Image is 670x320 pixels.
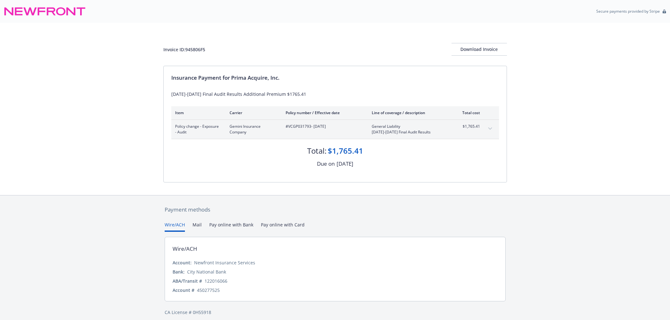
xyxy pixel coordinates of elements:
[317,160,335,168] div: Due on
[194,259,255,266] div: Newfront Insurance Services
[165,206,506,214] div: Payment methods
[175,110,219,115] div: Item
[173,287,194,293] div: Account #
[171,91,499,97] div: [DATE]-[DATE] Final Audit Results Additional Premium $1765.41
[173,268,185,275] div: Bank:
[452,43,507,56] button: Download Invoice
[175,124,219,135] span: Policy change - Exposure - Audit
[230,124,275,135] span: Gemini Insurance Company
[163,46,205,53] div: Invoice ID: 945806F5
[328,145,363,156] div: $1,765.41
[337,160,353,168] div: [DATE]
[205,278,227,284] div: 122016066
[230,110,275,115] div: Carrier
[286,110,362,115] div: Policy number / Effective date
[193,221,202,232] button: Mail
[165,221,185,232] button: Wire/ACH
[187,268,226,275] div: City National Bank
[286,124,362,129] span: #VCGP031793 - [DATE]
[197,287,220,293] div: 450277525
[456,124,480,129] span: $1,765.41
[452,43,507,55] div: Download Invoice
[456,110,480,115] div: Total cost
[307,145,326,156] div: Total:
[171,120,499,139] div: Policy change - Exposure - AuditGemini Insurance Company#VCGP031793- [DATE]General Liability[DATE...
[165,309,506,316] div: CA License # 0H55918
[372,110,446,115] div: Line of coverage / description
[173,278,202,284] div: ABA/Transit #
[209,221,253,232] button: Pay online with Bank
[171,74,499,82] div: Insurance Payment for Prima Acquire, Inc.
[372,124,446,129] span: General Liability
[596,9,660,14] p: Secure payments provided by Stripe
[261,221,305,232] button: Pay online with Card
[173,259,192,266] div: Account:
[372,124,446,135] span: General Liability[DATE]-[DATE] Final Audit Results
[372,129,446,135] span: [DATE]-[DATE] Final Audit Results
[173,245,197,253] div: Wire/ACH
[485,124,495,134] button: expand content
